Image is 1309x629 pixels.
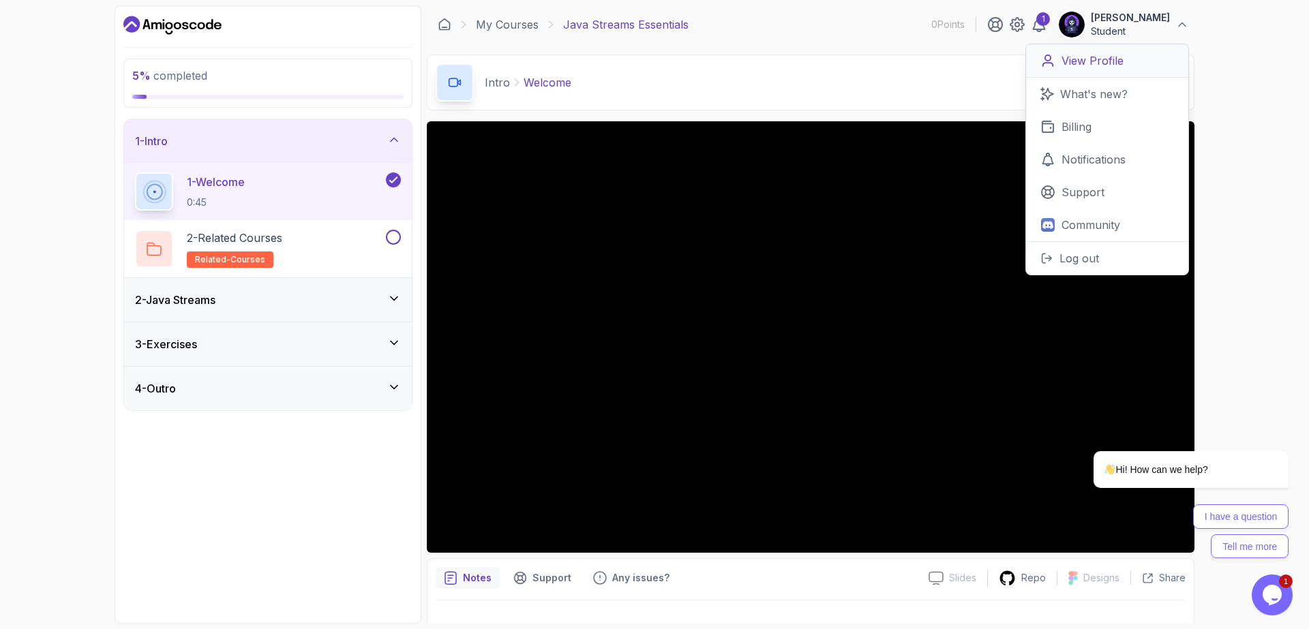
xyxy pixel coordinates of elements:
[524,74,571,91] p: Welcome
[187,174,245,190] p: 1 - Welcome
[1031,16,1047,33] a: 1
[1062,151,1126,168] p: Notifications
[1021,571,1046,585] p: Repo
[124,119,412,163] button: 1-Intro
[1026,44,1188,78] a: View Profile
[124,367,412,410] button: 4-Outro
[1026,143,1188,176] a: Notifications
[1026,176,1188,209] a: Support
[124,278,412,322] button: 2-Java Streams
[1091,11,1170,25] p: [PERSON_NAME]
[532,571,571,585] p: Support
[427,121,1194,553] iframe: 1 - Hi
[1026,241,1188,275] button: Log out
[135,380,176,397] h3: 4 - Outro
[585,567,678,589] button: Feedback button
[1062,52,1124,69] p: View Profile
[1050,328,1295,568] iframe: chat widget
[1026,209,1188,241] a: Community
[476,16,539,33] a: My Courses
[463,571,492,585] p: Notes
[1130,571,1186,585] button: Share
[135,336,197,352] h3: 3 - Exercises
[195,254,265,265] span: related-courses
[1083,571,1119,585] p: Designs
[135,230,401,268] button: 2-Related Coursesrelated-courses
[949,571,976,585] p: Slides
[1059,12,1085,37] img: user profile image
[436,567,500,589] button: notes button
[1036,12,1050,26] div: 1
[1062,119,1092,135] p: Billing
[1159,571,1186,585] p: Share
[612,571,669,585] p: Any issues?
[1062,184,1104,200] p: Support
[1026,110,1188,143] a: Billing
[1060,86,1128,102] p: What's new?
[988,570,1057,587] a: Repo
[124,322,412,366] button: 3-Exercises
[1058,11,1189,38] button: user profile image[PERSON_NAME]Student
[438,18,451,31] a: Dashboard
[1062,217,1120,233] p: Community
[1026,78,1188,110] a: What's new?
[505,567,580,589] button: Support button
[1091,25,1170,38] p: Student
[135,133,168,149] h3: 1 - Intro
[931,18,965,31] p: 0 Points
[135,292,215,308] h3: 2 - Java Streams
[132,69,207,82] span: completed
[187,230,282,246] p: 2 - Related Courses
[485,74,510,91] p: Intro
[135,172,401,211] button: 1-Welcome0:45
[132,69,151,82] span: 5 %
[187,196,245,209] p: 0:45
[123,14,222,36] a: Dashboard
[563,16,689,33] p: Java Streams Essentials
[1252,574,1295,615] iframe: chat widget
[1059,250,1099,266] p: Log out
